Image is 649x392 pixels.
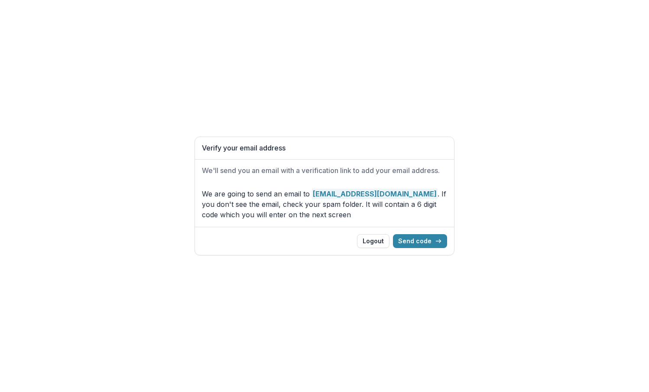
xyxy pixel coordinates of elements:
[202,189,447,220] p: We are going to send an email to . If you don't see the email, check your spam folder. It will co...
[357,234,389,248] button: Logout
[202,144,447,152] h1: Verify your email address
[202,167,447,175] h2: We'll send you an email with a verification link to add your email address.
[312,189,438,199] strong: [EMAIL_ADDRESS][DOMAIN_NAME]
[393,234,447,248] button: Send code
